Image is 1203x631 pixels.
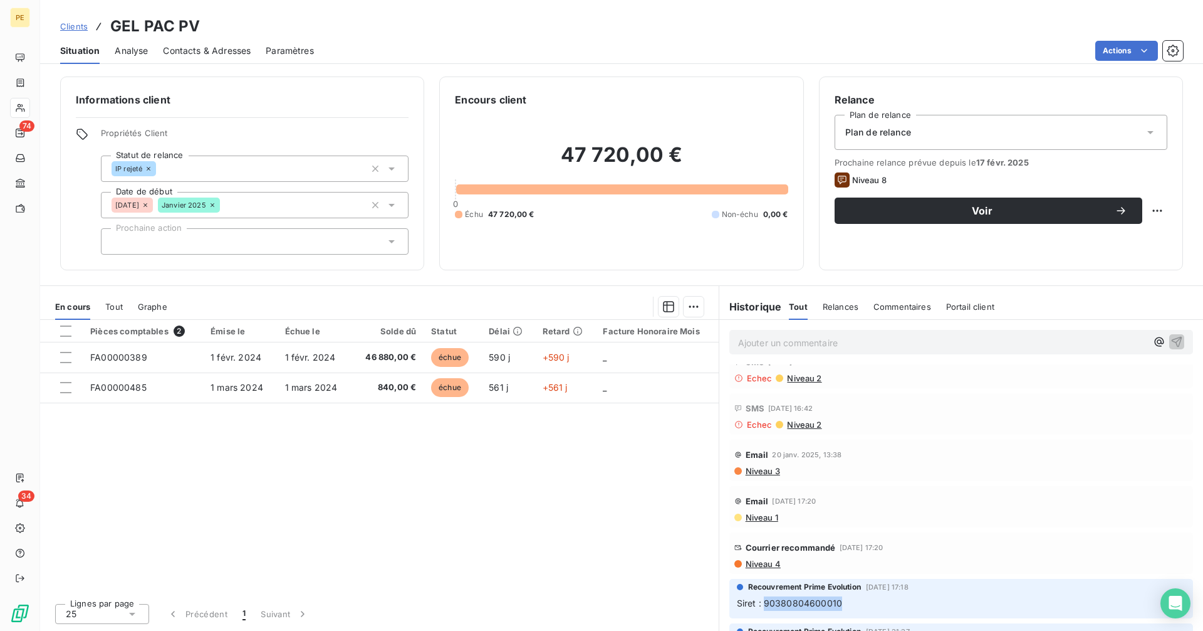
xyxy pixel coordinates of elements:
span: [DATE] 17:20 [840,544,883,551]
div: PE [10,8,30,28]
div: Retard [543,326,588,336]
input: Ajouter une valeur [220,199,230,211]
span: 34 [18,490,34,502]
span: 1 févr. 2024 [211,352,261,363]
h6: Relance [835,92,1167,107]
span: Niveau 2 [786,420,821,430]
span: Voir [850,206,1115,216]
span: Paramètres [266,45,314,57]
span: échue [431,348,469,367]
span: 561 j [489,382,508,393]
span: +561 j [543,382,568,393]
span: 1 févr. 2024 [285,352,336,363]
span: Tout [789,302,808,312]
span: Non-échu [722,209,758,220]
a: Clients [60,20,88,33]
span: 17 févr. 2025 [976,157,1029,167]
span: échue [431,378,469,397]
span: Janvier 2025 [162,201,206,209]
span: 46 880,00 € [359,351,416,364]
span: Siret : 90380804600010 [737,598,842,608]
span: 47 720,00 € [488,209,534,220]
span: Graphe [138,302,167,312]
span: Tout [105,302,123,312]
span: 74 [19,120,34,132]
span: 0,00 € [763,209,788,220]
button: Précédent [159,601,235,627]
span: 1 mars 2024 [285,382,338,393]
span: Email [746,450,769,460]
span: 1 [242,608,246,620]
span: Email [746,496,769,506]
span: 590 j [489,352,510,363]
span: Prochaine relance prévue depuis le [835,157,1167,167]
span: [DATE] 11:35 [768,358,811,366]
span: +590 j [543,352,570,363]
h6: Informations client [76,92,409,107]
span: Niveau 4 [744,559,781,569]
span: Niveau 8 [852,175,887,185]
div: Open Intercom Messenger [1160,588,1190,618]
span: Echec [747,420,773,430]
span: 0 [453,199,458,209]
h3: GEL PAC PV [110,15,200,38]
div: Échue le [285,326,344,336]
span: Niveau 1 [744,512,778,522]
span: Commentaires [873,302,931,312]
span: En cours [55,302,90,312]
span: Courrier recommandé [746,543,836,553]
span: [DATE] 16:42 [768,405,813,412]
h6: Encours client [455,92,526,107]
span: FA00000389 [90,352,147,363]
span: Contacts & Adresses [163,45,251,57]
button: Suivant [253,601,316,627]
span: 840,00 € [359,381,416,394]
button: Actions [1095,41,1158,61]
span: Propriétés Client [101,128,409,146]
span: Plan de relance [845,126,911,139]
div: Facture Honoraire Mois [603,326,711,336]
span: 25 [66,608,76,620]
span: SMS [746,403,764,413]
input: Ajouter une valeur [112,236,122,247]
span: IP rejeté [115,165,142,172]
span: [DATE] 17:18 [866,583,909,591]
button: 1 [235,601,253,627]
span: _ [603,352,607,363]
span: Échu [465,209,483,220]
div: Statut [431,326,474,336]
span: 1 mars 2024 [211,382,263,393]
button: Voir [835,198,1142,224]
span: Recouvrement Prime Evolution [748,581,861,593]
span: [DATE] [115,201,139,209]
h6: Historique [719,299,782,314]
div: Délai [489,326,528,336]
div: Solde dû [359,326,416,336]
div: Émise le [211,326,269,336]
span: Niveau 3 [744,466,780,476]
span: [DATE] 17:20 [772,497,816,505]
span: Clients [60,21,88,31]
img: Logo LeanPay [10,603,30,623]
span: Relances [823,302,858,312]
span: Niveau 2 [786,373,821,383]
span: Analyse [115,45,148,57]
span: Portail client [946,302,994,312]
span: FA00000485 [90,382,147,393]
input: Ajouter une valeur [156,163,166,174]
div: Pièces comptables [90,326,195,337]
span: 2 [174,326,185,337]
span: _ [603,382,607,393]
span: Situation [60,45,100,57]
span: 20 janv. 2025, 13:38 [772,451,841,459]
h2: 47 720,00 € [455,142,788,180]
span: Echec [747,373,773,383]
